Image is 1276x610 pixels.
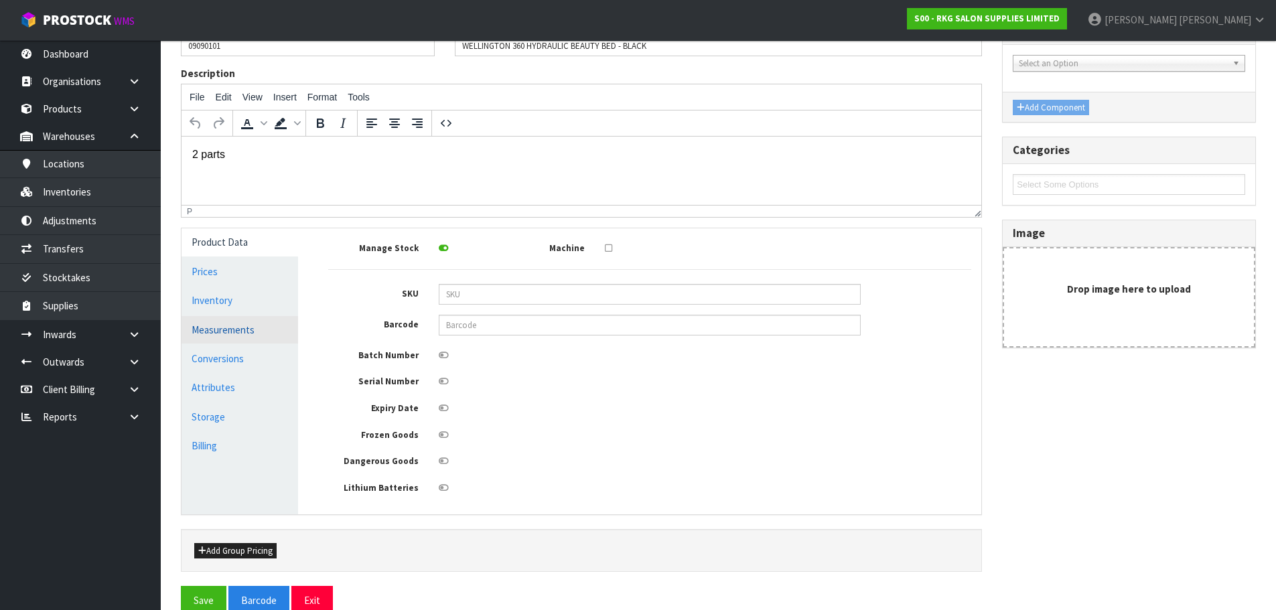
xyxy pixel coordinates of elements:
[332,112,354,135] button: Italic
[269,112,303,135] div: Background color
[184,112,207,135] button: Undo
[182,345,298,372] a: Conversions
[360,112,383,135] button: Align left
[1019,56,1227,72] span: Select an Option
[383,112,406,135] button: Align center
[971,206,982,217] div: Resize
[318,238,429,255] label: Manage Stock
[236,112,269,135] div: Text color
[182,316,298,344] a: Measurements
[187,207,192,216] div: p
[182,287,298,314] a: Inventory
[182,137,981,205] iframe: Rich Text Area. Press ALT-0 for help.
[348,92,370,102] span: Tools
[318,372,429,388] label: Serial Number
[1013,144,1245,157] h3: Categories
[914,13,1060,24] strong: S00 - RKG SALON SUPPLIES LIMITED
[20,11,37,28] img: cube-alt.png
[182,374,298,401] a: Attributes
[194,543,277,559] button: Add Group Pricing
[318,315,429,331] label: Barcode
[907,8,1067,29] a: S00 - RKG SALON SUPPLIES LIMITED
[455,35,983,56] input: Name
[318,425,429,442] label: Frozen Goods
[406,112,429,135] button: Align right
[182,228,298,256] a: Product Data
[242,92,263,102] span: View
[181,35,435,56] input: Reference Code
[182,258,298,285] a: Prices
[1067,283,1191,295] strong: Drop image here to upload
[273,92,297,102] span: Insert
[318,451,429,468] label: Dangerous Goods
[435,112,457,135] button: Source code
[43,11,111,29] span: ProStock
[216,92,232,102] span: Edit
[318,478,429,495] label: Lithium Batteries
[318,398,429,415] label: Expiry Date
[484,238,595,255] label: Machine
[1013,100,1089,116] button: Add Component
[1179,13,1251,26] span: [PERSON_NAME]
[181,66,235,80] label: Description
[439,315,861,335] input: Barcode
[307,92,337,102] span: Format
[318,284,429,301] label: SKU
[190,92,205,102] span: File
[182,403,298,431] a: Storage
[114,15,135,27] small: WMS
[1105,13,1177,26] span: [PERSON_NAME]
[309,112,332,135] button: Bold
[439,284,861,305] input: SKU
[1013,227,1245,240] h3: Image
[318,346,429,362] label: Batch Number
[207,112,230,135] button: Redo
[182,432,298,459] a: Billing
